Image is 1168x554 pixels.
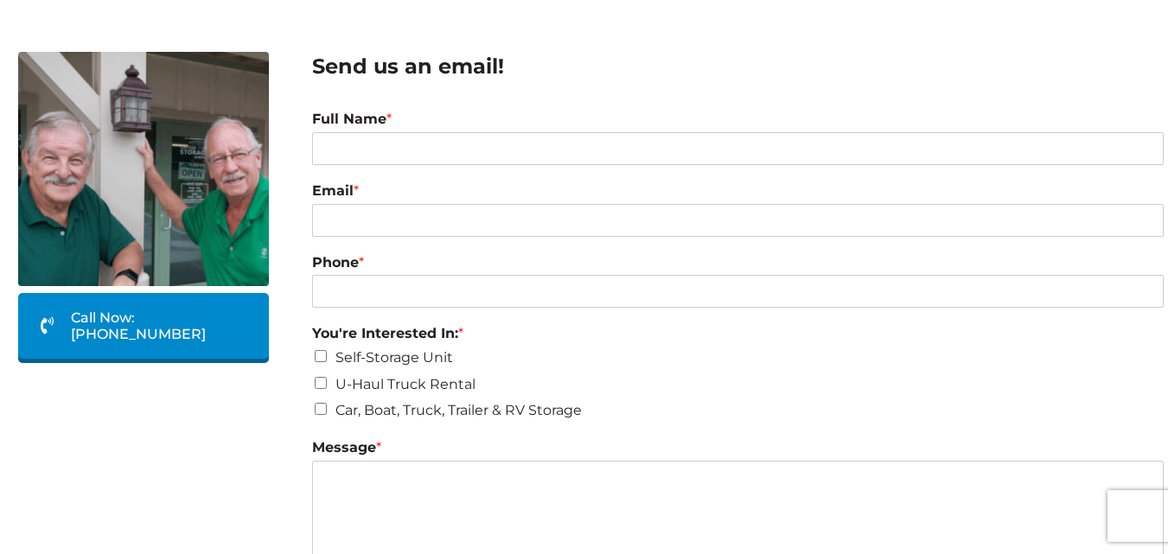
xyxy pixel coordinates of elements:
label: Email [312,182,1164,201]
label: Car, Boat, Truck, Trailer & RV Storage [335,402,582,418]
label: Self-Storage Unit [335,349,453,366]
label: Message [312,439,1164,457]
label: Phone [312,254,1164,272]
a: Call Now: [PHONE_NUMBER] [18,293,269,359]
label: You're Interested In: [312,325,1164,343]
h2: Send us an email! [312,52,1164,81]
img: Dave and Terry [18,52,269,286]
label: U-Haul Truck Rental [335,376,475,392]
label: Full Name [312,111,1164,129]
